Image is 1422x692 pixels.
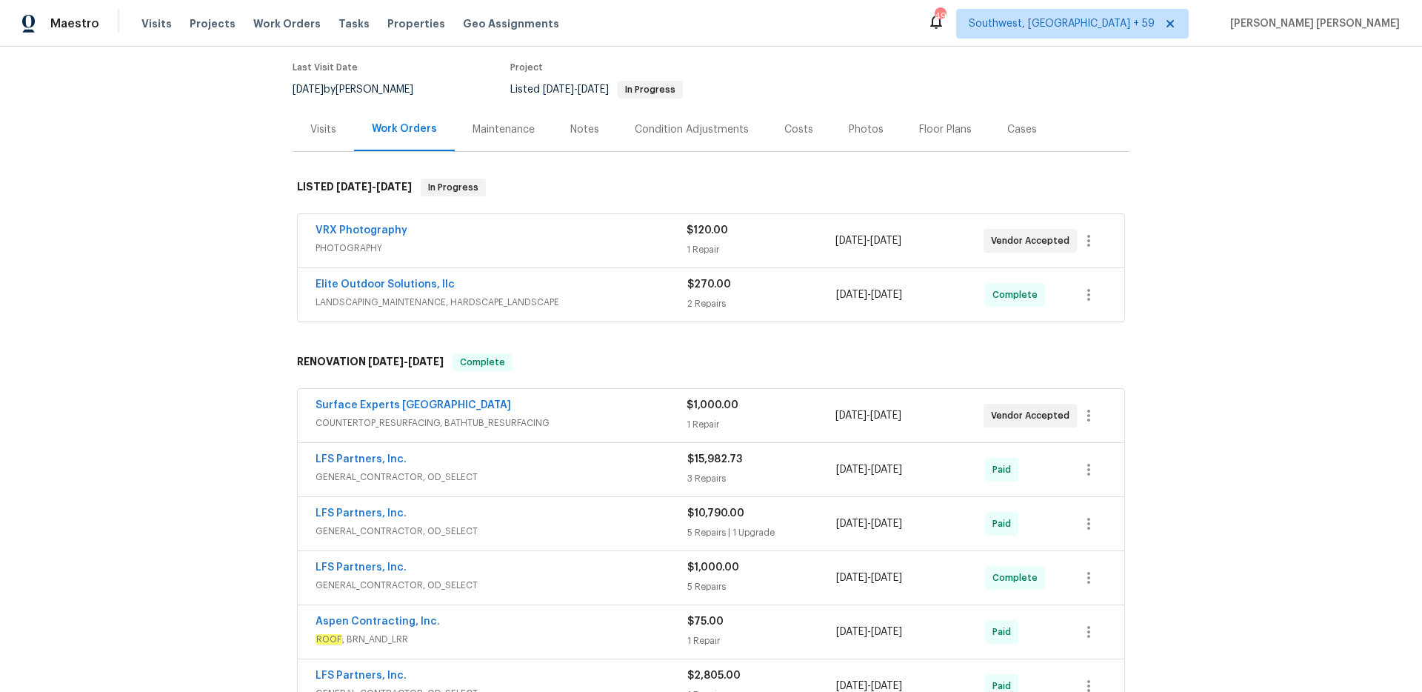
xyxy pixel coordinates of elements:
span: Projects [190,16,236,31]
span: - [336,182,412,192]
span: $75.00 [687,616,724,627]
span: Paid [992,462,1017,477]
span: $10,790.00 [687,508,744,519]
a: Surface Experts [GEOGRAPHIC_DATA] [316,400,511,410]
span: [DATE] [871,627,902,637]
div: by [PERSON_NAME] [293,81,431,99]
span: [DATE] [836,519,867,529]
div: 1 Repair [687,242,835,257]
span: [DATE] [836,627,867,637]
a: VRX Photography [316,225,407,236]
div: Floor Plans [919,122,972,137]
span: GENERAL_CONTRACTOR, OD_SELECT [316,524,687,539]
span: [DATE] [836,465,867,475]
span: [DATE] [376,182,412,192]
span: [DATE] [578,84,609,95]
span: - [836,570,902,585]
div: 5 Repairs | 1 Upgrade [687,525,836,540]
a: LFS Partners, Inc. [316,562,407,573]
span: Vendor Accepted [991,233,1075,248]
span: GENERAL_CONTRACTOR, OD_SELECT [316,578,687,593]
span: [PERSON_NAME] [PERSON_NAME] [1224,16,1400,31]
span: $2,805.00 [687,671,741,681]
span: Southwest, [GEOGRAPHIC_DATA] + 59 [969,16,1155,31]
span: In Progress [422,180,484,195]
span: - [836,462,902,477]
a: Elite Outdoor Solutions, llc [316,279,455,290]
div: 1 Repair [687,417,835,432]
div: Photos [849,122,884,137]
div: Costs [784,122,813,137]
span: [DATE] [293,84,324,95]
span: [DATE] [871,681,902,691]
div: Work Orders [372,122,437,136]
span: PHOTOGRAPHY [316,241,687,256]
div: Notes [570,122,599,137]
a: Aspen Contracting, Inc. [316,616,440,627]
span: Complete [992,287,1044,302]
span: , BRN_AND_LRR [316,632,687,647]
span: [DATE] [835,236,867,246]
span: [DATE] [870,410,901,421]
span: LANDSCAPING_MAINTENANCE, HARDSCAPE_LANDSCAPE [316,295,687,310]
a: LFS Partners, Inc. [316,671,407,681]
span: [DATE] [871,465,902,475]
span: Paid [992,625,1017,639]
div: 3 Repairs [687,471,836,486]
span: Last Visit Date [293,63,358,72]
div: 2 Repairs [687,296,836,311]
span: - [543,84,609,95]
span: $1,000.00 [687,400,738,410]
span: Listed [510,84,683,95]
span: Visits [141,16,172,31]
span: - [836,287,902,302]
div: Cases [1007,122,1037,137]
span: [DATE] [543,84,574,95]
span: In Progress [619,85,681,94]
div: LISTED [DATE]-[DATE]In Progress [293,164,1129,211]
div: Maintenance [473,122,535,137]
span: - [836,516,902,531]
span: $120.00 [687,225,728,236]
span: Vendor Accepted [991,408,1075,423]
span: [DATE] [835,410,867,421]
span: [DATE] [336,182,372,192]
span: [DATE] [836,573,867,583]
div: 497 [935,9,945,24]
h6: LISTED [297,179,412,196]
span: - [368,356,444,367]
a: LFS Partners, Inc. [316,508,407,519]
span: Complete [454,355,511,370]
span: $270.00 [687,279,731,290]
em: ROOF [316,634,342,645]
span: Maestro [50,16,99,31]
span: [DATE] [836,290,867,300]
span: - [836,625,902,639]
span: [DATE] [870,236,901,246]
span: Work Orders [253,16,321,31]
span: - [835,408,901,423]
div: 1 Repair [687,633,836,648]
span: $15,982.73 [687,454,742,465]
span: [DATE] [871,519,902,529]
span: Paid [992,516,1017,531]
span: Properties [387,16,445,31]
span: Geo Assignments [463,16,559,31]
span: - [835,233,901,248]
span: Complete [992,570,1044,585]
span: [DATE] [836,681,867,691]
div: RENOVATION [DATE]-[DATE]Complete [293,339,1129,386]
span: Tasks [338,19,370,29]
div: Visits [310,122,336,137]
a: LFS Partners, Inc. [316,454,407,465]
span: [DATE] [408,356,444,367]
span: [DATE] [871,573,902,583]
div: Condition Adjustments [635,122,749,137]
div: 5 Repairs [687,579,836,594]
h6: RENOVATION [297,353,444,371]
span: [DATE] [871,290,902,300]
span: Project [510,63,543,72]
span: GENERAL_CONTRACTOR, OD_SELECT [316,470,687,485]
span: $1,000.00 [687,562,739,573]
span: [DATE] [368,356,404,367]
